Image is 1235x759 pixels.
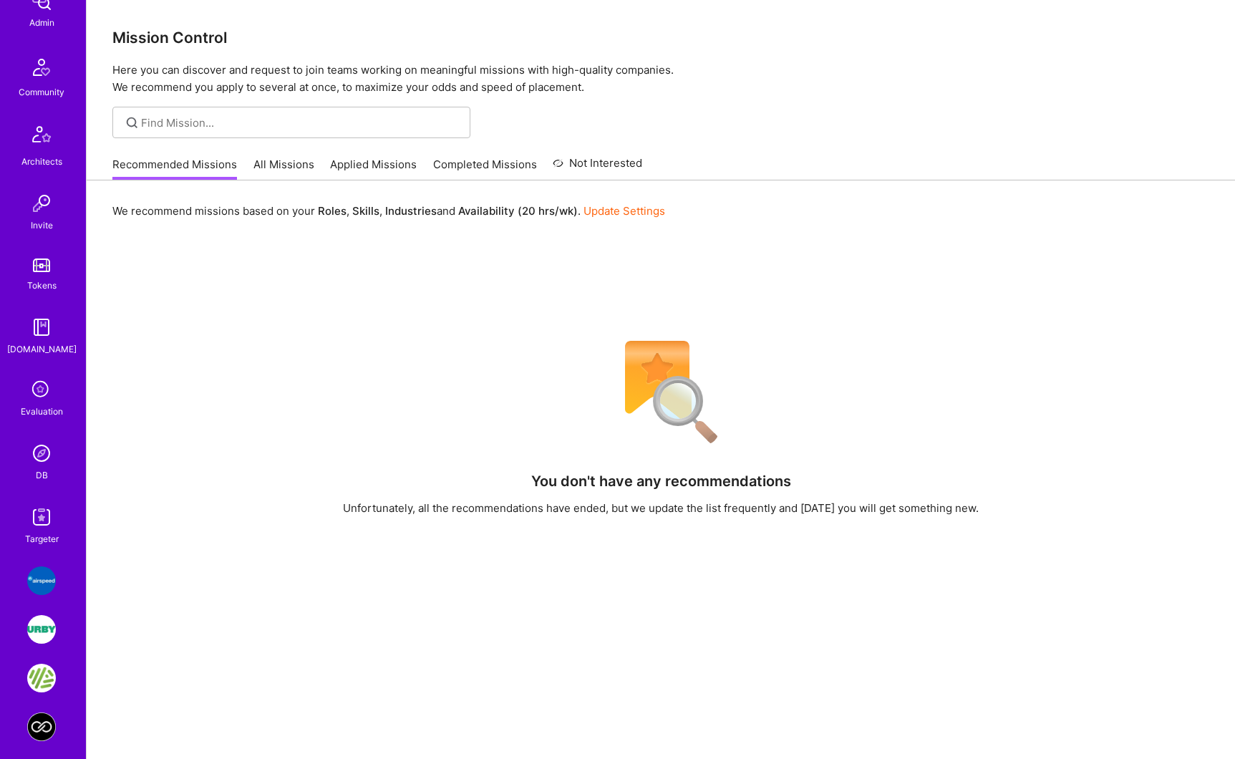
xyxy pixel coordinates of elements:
[385,204,437,218] b: Industries
[553,155,642,180] a: Not Interested
[352,204,379,218] b: Skills
[36,468,48,483] div: DB
[112,157,237,180] a: Recommended Missions
[458,204,578,218] b: Availability (20 hrs/wk)
[433,157,537,180] a: Completed Missions
[27,664,56,692] img: Gene Food: Personalized nutrition powered by DNA
[28,377,55,404] i: icon SelectionTeam
[27,313,56,342] img: guide book
[24,566,59,595] a: Airspeed: A platform to help employees feel more connected and celebrated
[24,712,59,741] a: Everpage Core Product Team
[24,50,59,84] img: Community
[330,157,417,180] a: Applied Missions
[112,29,1209,47] h3: Mission Control
[531,473,791,490] h4: You don't have any recommendations
[25,531,59,546] div: Targeter
[31,218,53,233] div: Invite
[19,84,64,100] div: Community
[27,503,56,531] img: Skill Targeter
[21,154,62,169] div: Architects
[600,332,722,453] img: No Results
[253,157,314,180] a: All Missions
[24,615,59,644] a: Urby: Booking & Website redesign
[27,439,56,468] img: Admin Search
[29,15,54,30] div: Admin
[24,120,59,154] img: Architects
[112,203,665,218] p: We recommend missions based on your , , and .
[27,189,56,218] img: Invite
[343,501,979,516] div: Unfortunately, all the recommendations have ended, but we update the list frequently and [DATE] y...
[27,278,57,293] div: Tokens
[21,404,63,419] div: Evaluation
[7,342,77,357] div: [DOMAIN_NAME]
[24,664,59,692] a: Gene Food: Personalized nutrition powered by DNA
[112,62,1209,96] p: Here you can discover and request to join teams working on meaningful missions with high-quality ...
[27,712,56,741] img: Everpage Core Product Team
[33,258,50,272] img: tokens
[27,566,56,595] img: Airspeed: A platform to help employees feel more connected and celebrated
[124,115,140,131] i: icon SearchGrey
[583,204,665,218] a: Update Settings
[318,204,347,218] b: Roles
[141,115,460,130] input: Find Mission...
[27,615,56,644] img: Urby: Booking & Website redesign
